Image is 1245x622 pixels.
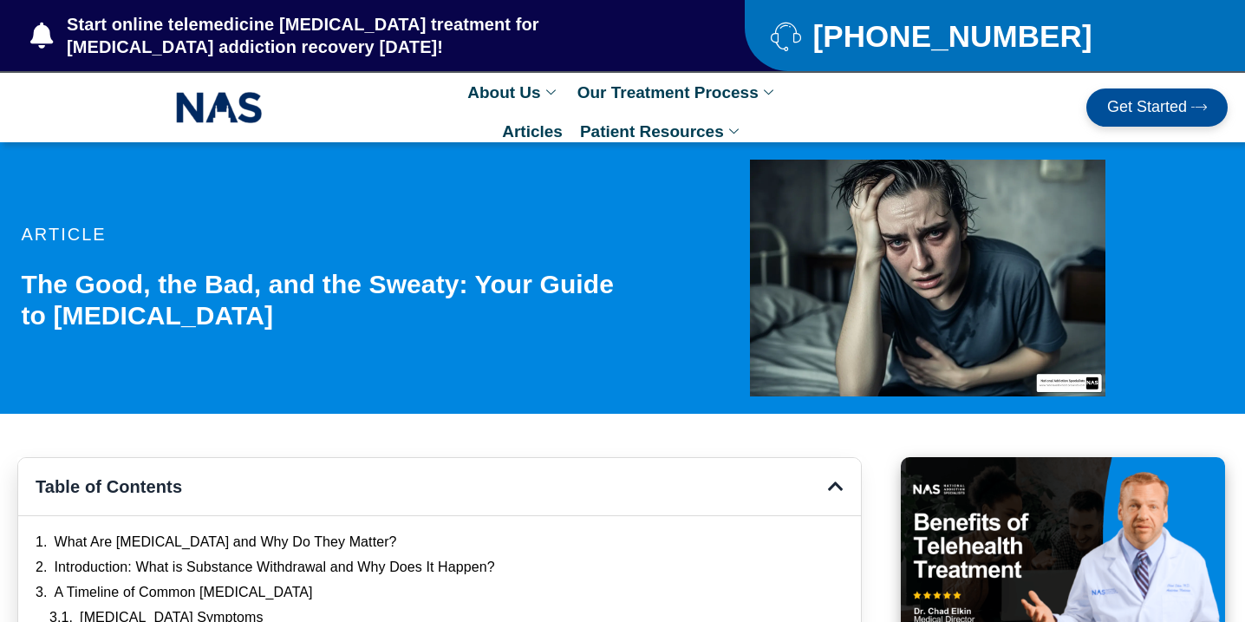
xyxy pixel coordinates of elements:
span: [PHONE_NUMBER] [808,25,1092,47]
a: Introduction: What is Substance Withdrawal and Why Does It Happen? [55,559,495,577]
img: NAS_email_signature-removebg-preview.png [176,88,263,128]
a: Start online telemedicine [MEDICAL_DATA] treatment for [MEDICAL_DATA] addiction recovery [DATE]! [30,13,675,58]
a: Get Started [1086,88,1228,127]
h4: Table of Contents [36,475,828,498]
a: Our Treatment Process [569,73,786,112]
a: A Timeline of Common [MEDICAL_DATA] [55,584,313,602]
h1: The Good, the Bad, and the Sweaty: Your Guide to [MEDICAL_DATA] [22,269,632,331]
div: Close table of contents [828,478,844,495]
img: withdrawal symptoms [750,160,1105,396]
span: Get Started [1107,99,1187,116]
a: Patient Resources [571,112,752,151]
a: What Are [MEDICAL_DATA] and Why Do They Matter? [55,534,397,552]
span: Start online telemedicine [MEDICAL_DATA] treatment for [MEDICAL_DATA] addiction recovery [DATE]! [62,13,675,58]
a: [PHONE_NUMBER] [771,21,1190,51]
p: article [22,226,632,243]
a: Articles [493,112,571,151]
a: About Us [459,73,568,112]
